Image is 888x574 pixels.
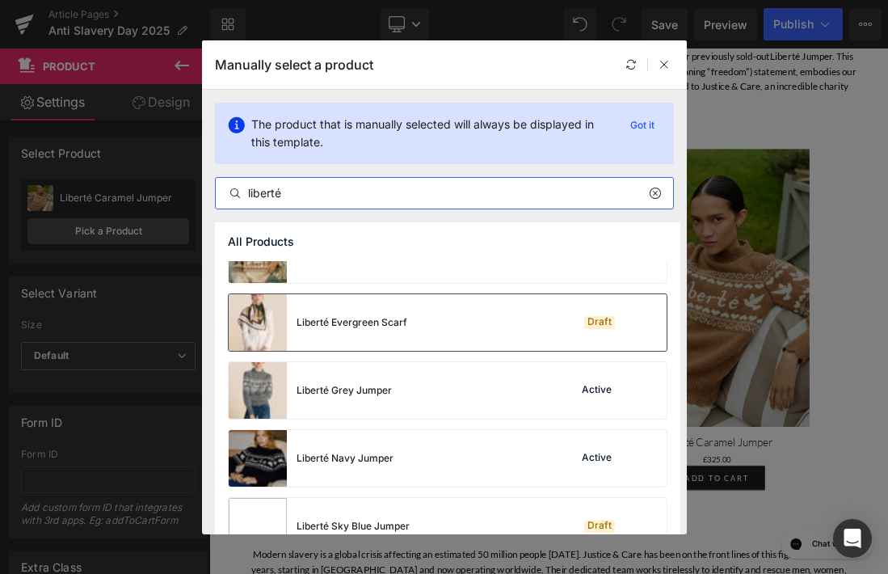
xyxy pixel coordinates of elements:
[229,294,287,351] img: product-img
[251,116,611,151] p: The product that is manually selected will always be displayed in this template.
[579,452,615,465] div: Active
[229,362,287,419] img: product-img
[297,451,393,466] div: Liberté Navy Jumper
[833,519,872,558] div: Open Intercom Messenger
[297,383,392,398] div: Liberté Grey Jumper
[598,145,865,545] img: Liberté Caramel Jumper
[579,384,615,397] div: Active
[651,560,811,573] a: Liberté Caramel Jumper
[584,316,615,329] div: Draft
[229,498,287,555] img: product-img
[8,6,140,48] button: Gorgias live chat
[53,19,121,35] h2: Chat with us
[215,222,680,261] div: All Products
[215,57,373,73] p: Manually select a product
[297,315,407,330] div: Liberté Evergreen Scarf
[624,116,661,135] p: Got it
[297,519,410,534] div: Liberté Sky Blue Jumper
[216,184,673,203] input: Search products
[229,430,287,487] img: product-img
[584,520,615,533] div: Draft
